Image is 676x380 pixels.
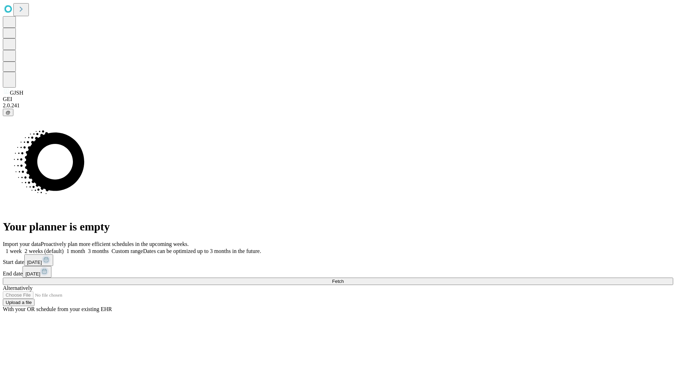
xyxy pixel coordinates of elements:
span: [DATE] [25,271,40,277]
span: Alternatively [3,285,32,291]
span: GJSH [10,90,23,96]
span: Custom range [112,248,143,254]
div: End date [3,266,673,278]
button: @ [3,109,13,116]
div: GEI [3,96,673,102]
button: [DATE] [24,254,53,266]
span: With your OR schedule from your existing EHR [3,306,112,312]
span: 3 months [88,248,109,254]
span: Proactively plan more efficient schedules in the upcoming weeks. [41,241,189,247]
h1: Your planner is empty [3,220,673,233]
span: 1 week [6,248,22,254]
span: [DATE] [27,260,42,265]
button: Fetch [3,278,673,285]
button: [DATE] [23,266,51,278]
span: Dates can be optimized up to 3 months in the future. [143,248,261,254]
span: @ [6,110,11,115]
span: Import your data [3,241,41,247]
span: Fetch [332,279,344,284]
div: Start date [3,254,673,266]
span: 1 month [67,248,85,254]
div: 2.0.241 [3,102,673,109]
span: 2 weeks (default) [25,248,64,254]
button: Upload a file [3,299,35,306]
